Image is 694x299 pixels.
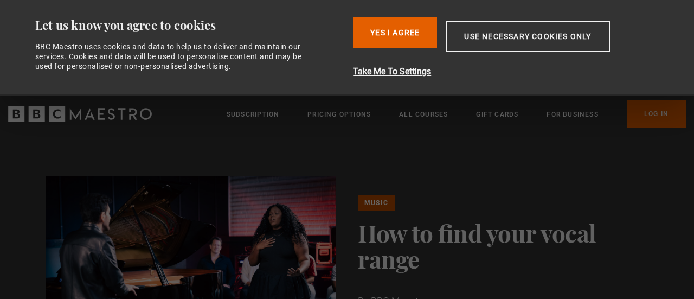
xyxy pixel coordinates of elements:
[446,21,609,52] button: Use necessary cookies only
[358,220,649,272] h1: How to find your vocal range
[476,109,518,120] a: Gift Cards
[227,109,279,120] a: Subscription
[8,106,152,122] svg: BBC Maestro
[35,17,345,33] div: Let us know you agree to cookies
[353,65,667,78] button: Take Me To Settings
[353,17,437,48] button: Yes I Agree
[627,100,686,128] a: Log In
[227,100,686,128] nav: Primary
[399,109,448,120] a: All Courses
[307,109,371,120] a: Pricing Options
[35,42,314,72] div: BBC Maestro uses cookies and data to help us to deliver and maintain our services. Cookies and da...
[358,195,395,211] a: Music
[547,109,598,120] a: For business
